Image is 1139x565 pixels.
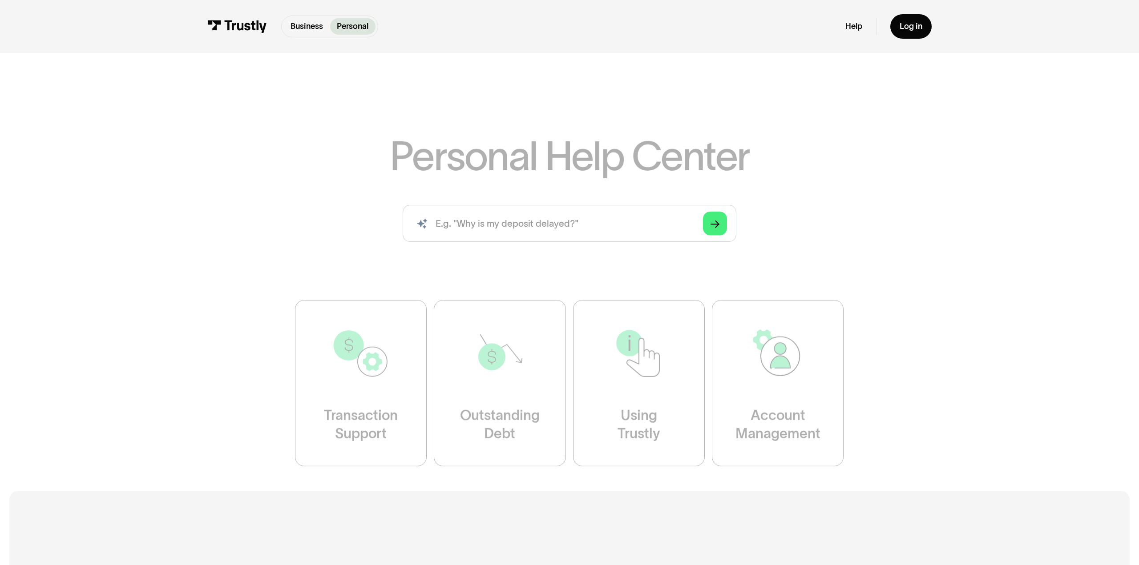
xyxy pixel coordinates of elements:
a: Help [845,21,862,32]
div: Using Trustly [618,406,660,443]
input: search [403,205,736,242]
a: UsingTrustly [573,300,705,466]
h1: Personal Help Center [390,136,750,176]
img: Trustly Logo [207,20,267,32]
div: Outstanding Debt [460,406,540,443]
p: Personal [337,20,368,32]
div: Log in [900,21,922,32]
p: Business [291,20,323,32]
a: AccountManagement [712,300,844,466]
a: Personal [330,18,376,35]
a: Business [284,18,330,35]
a: OutstandingDebt [434,300,566,466]
a: TransactionSupport [295,300,427,466]
div: Account Management [735,406,820,443]
div: Transaction Support [324,406,398,443]
a: Log in [890,14,931,39]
